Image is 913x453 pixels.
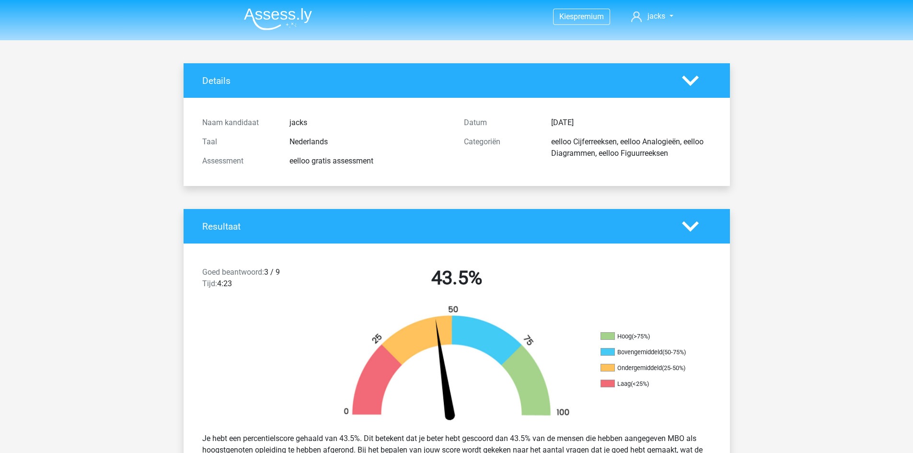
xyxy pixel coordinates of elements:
div: (>75%) [632,333,650,340]
img: Assessly [244,8,312,30]
span: premium [574,12,604,21]
a: jacks [627,11,677,22]
span: jacks [647,12,665,21]
div: Assessment [195,155,282,167]
div: Taal [195,136,282,148]
li: Hoog [601,332,696,341]
h2: 43.5% [333,267,580,290]
div: 3 / 9 4:23 [195,267,326,293]
div: Categoriën [457,136,544,159]
li: Ondergemiddeld [601,364,696,372]
div: [DATE] [544,117,718,128]
div: Datum [457,117,544,128]
h4: Resultaat [202,221,668,232]
span: Tijd: [202,279,217,288]
div: eelloo Cijferreeksen, eelloo Analogieën, eelloo Diagrammen, eelloo Figuurreeksen [544,136,718,159]
div: Nederlands [282,136,457,148]
li: Bovengemiddeld [601,348,696,357]
div: (50-75%) [662,348,686,356]
div: Naam kandidaat [195,117,282,128]
span: Goed beantwoord: [202,267,264,277]
li: Laag [601,380,696,388]
div: jacks [282,117,457,128]
div: (<25%) [631,380,649,387]
h4: Details [202,75,668,86]
span: Kies [559,12,574,21]
div: eelloo gratis assessment [282,155,457,167]
div: (25-50%) [662,364,685,372]
a: Kiespremium [554,10,610,23]
img: 44.7b37acb1dd65.png [327,305,586,425]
